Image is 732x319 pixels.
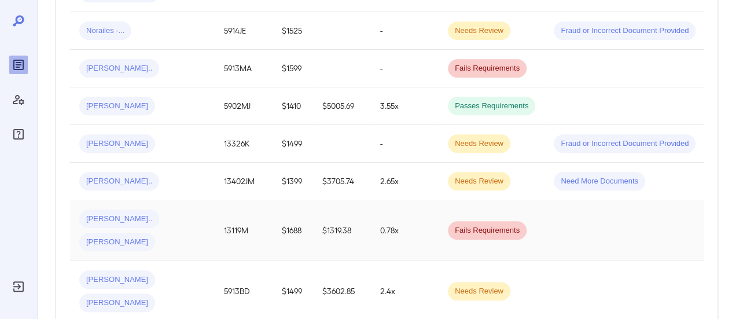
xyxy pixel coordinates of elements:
[371,125,439,163] td: -
[273,200,313,261] td: $1688
[79,101,155,112] span: [PERSON_NAME]
[273,50,313,87] td: $1599
[371,87,439,125] td: 3.55x
[9,90,28,109] div: Manage Users
[79,237,155,248] span: [PERSON_NAME]
[215,50,273,87] td: 5913MA
[313,87,371,125] td: $5005.69
[273,87,313,125] td: $1410
[215,163,273,200] td: 13402JM
[448,225,527,236] span: Fails Requirements
[79,176,159,187] span: [PERSON_NAME]..
[215,87,273,125] td: 5902MJ
[215,125,273,163] td: 13326K
[554,176,645,187] span: Need More Documents
[79,25,131,36] span: Norailes -...
[273,12,313,50] td: $1525
[79,138,155,149] span: [PERSON_NAME]
[371,12,439,50] td: -
[79,298,155,309] span: [PERSON_NAME]
[554,25,696,36] span: Fraud or Incorrect Document Provided
[554,138,696,149] span: Fraud or Incorrect Document Provided
[448,138,510,149] span: Needs Review
[79,214,159,225] span: [PERSON_NAME]..
[9,125,28,144] div: FAQ
[448,25,510,36] span: Needs Review
[371,50,439,87] td: -
[371,200,439,261] td: 0.78x
[448,63,527,74] span: Fails Requirements
[9,56,28,74] div: Reports
[9,277,28,296] div: Log Out
[313,163,371,200] td: $3705.74
[273,163,313,200] td: $1399
[448,101,535,112] span: Passes Requirements
[313,200,371,261] td: $1319.38
[371,163,439,200] td: 2.65x
[448,176,510,187] span: Needs Review
[273,125,313,163] td: $1499
[448,286,510,297] span: Needs Review
[79,63,159,74] span: [PERSON_NAME]..
[79,274,155,285] span: [PERSON_NAME]
[215,12,273,50] td: 5914JE
[215,200,273,261] td: 13119M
